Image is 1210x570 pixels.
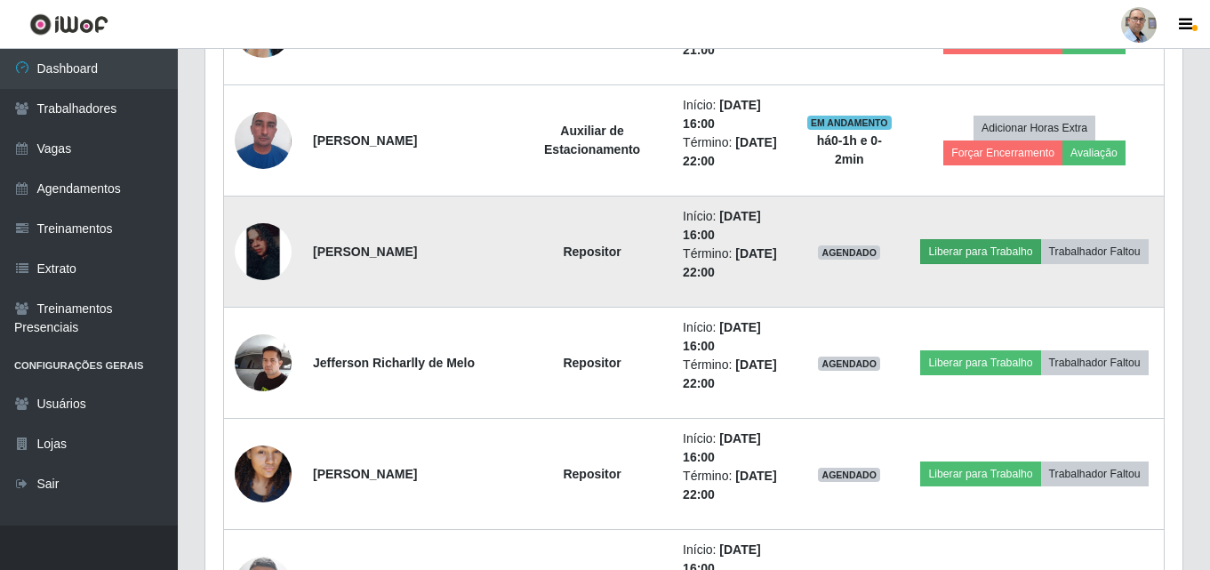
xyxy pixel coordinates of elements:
img: CoreUI Logo [29,13,108,36]
strong: Repositor [563,245,621,259]
button: Adicionar Horas Extra [974,116,1095,140]
img: 1728497043228.jpeg [235,102,292,178]
li: Término: [683,467,782,504]
li: Término: [683,356,782,393]
strong: [PERSON_NAME] [313,467,417,481]
strong: Auxiliar de Estacionamento [544,124,640,157]
button: Liberar para Trabalho [920,462,1040,486]
strong: [PERSON_NAME] [313,133,417,148]
button: Forçar Encerramento [943,140,1062,165]
li: Início: [683,96,782,133]
time: [DATE] 16:00 [683,209,761,242]
time: [DATE] 16:00 [683,98,761,131]
img: 1704829522631.jpeg [235,223,292,280]
li: Início: [683,430,782,467]
button: Trabalhador Faltou [1041,462,1149,486]
span: AGENDADO [818,357,880,371]
span: AGENDADO [818,245,880,260]
time: [DATE] 16:00 [683,320,761,353]
button: Avaliação [1062,140,1126,165]
button: Liberar para Trabalho [920,350,1040,375]
button: Trabalhador Faltou [1041,239,1149,264]
button: Liberar para Trabalho [920,239,1040,264]
strong: Jefferson Richarlly de Melo [313,356,475,370]
strong: Repositor [563,467,621,481]
img: 1732630854810.jpeg [235,423,292,525]
span: EM ANDAMENTO [807,116,892,130]
li: Término: [683,245,782,282]
strong: [PERSON_NAME] [313,245,417,259]
li: Início: [683,318,782,356]
strong: há 0-1 h e 0-2 min [817,133,882,166]
button: Trabalhador Faltou [1041,350,1149,375]
strong: Repositor [563,356,621,370]
span: AGENDADO [818,468,880,482]
img: 1708955862155.jpeg [235,334,292,391]
time: [DATE] 16:00 [683,431,761,464]
li: Término: [683,133,782,171]
li: Início: [683,207,782,245]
